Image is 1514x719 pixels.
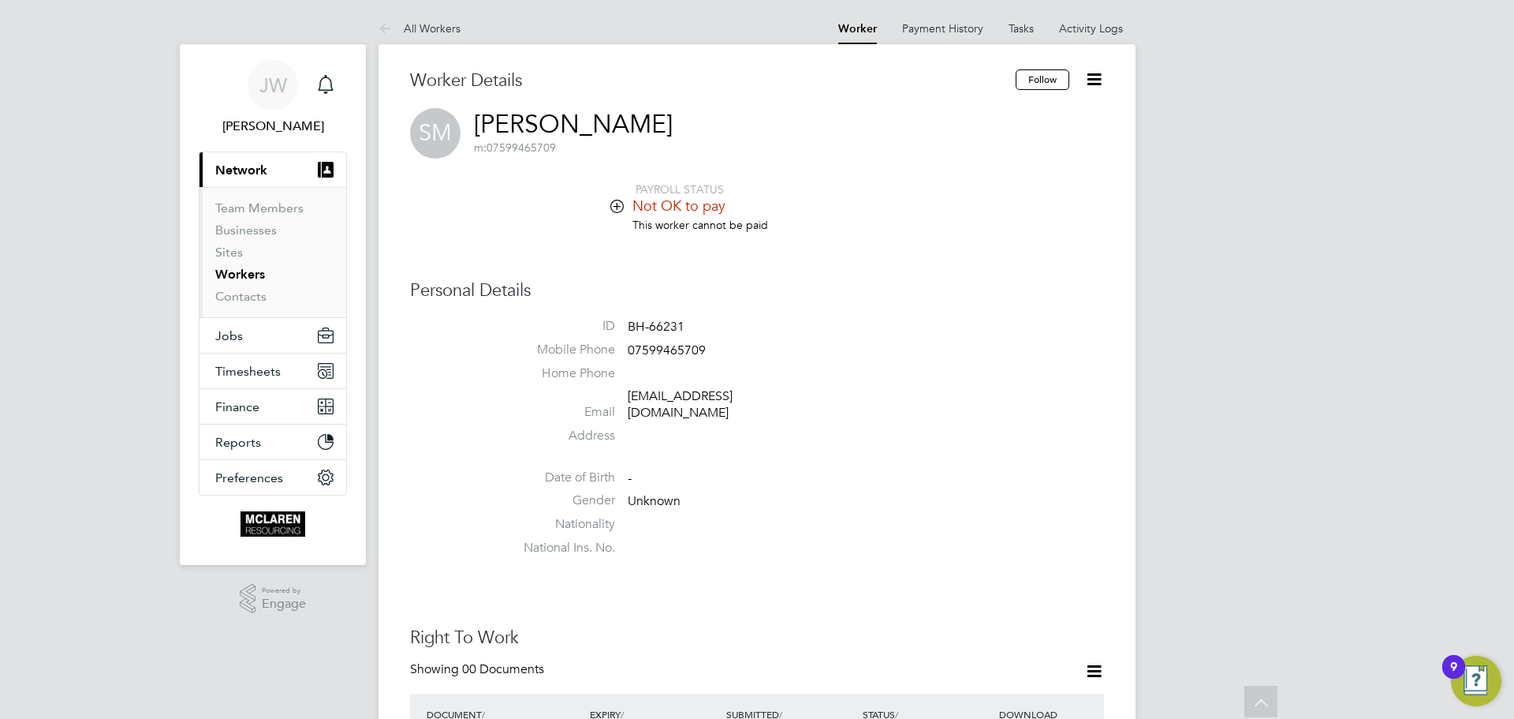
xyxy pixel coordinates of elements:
span: Jobs [215,328,243,343]
a: Powered byEngage [240,584,307,614]
span: 07599465709 [628,343,706,358]
h3: Right To Work [410,627,1104,650]
span: Not OK to pay [632,197,725,215]
label: Gender [505,492,615,509]
button: Timesheets [200,354,346,388]
nav: Main navigation [180,44,366,565]
label: Home Phone [505,365,615,382]
label: Date of Birth [505,470,615,486]
a: Worker [838,22,877,36]
a: All Workers [378,21,461,36]
a: Contacts [215,289,267,304]
img: mclaren-logo-retina.png [241,511,304,537]
span: Preferences [215,470,283,485]
button: Preferences [200,460,346,495]
span: Finance [215,399,259,414]
a: Workers [215,267,265,282]
label: Email [505,404,615,421]
span: SM [410,108,461,159]
a: Payment History [902,21,983,36]
span: Unknown [628,494,681,510]
a: [EMAIL_ADDRESS][DOMAIN_NAME] [628,388,733,421]
button: Follow [1016,69,1069,90]
label: National Ins. No. [505,540,615,556]
span: Network [215,163,267,178]
span: Jane Weitzman [199,117,347,136]
a: [PERSON_NAME] [474,109,673,140]
a: Go to home page [199,511,347,537]
span: Reports [215,435,261,450]
h3: Personal Details [410,279,1104,302]
span: Engage [262,597,306,611]
button: Network [200,152,346,187]
span: This worker cannot be paid [632,218,768,232]
button: Open Resource Center, 9 new notifications [1451,656,1501,706]
span: - [628,470,632,486]
div: 9 [1450,667,1457,687]
label: Mobile Phone [505,342,615,358]
span: PAYROLL STATUS [636,182,724,197]
div: Network [200,187,346,317]
span: 00 Documents [462,661,544,677]
a: Sites [215,245,243,260]
span: BH-66231 [628,319,684,335]
a: Activity Logs [1059,21,1123,36]
label: ID [505,318,615,335]
span: 07599465709 [474,140,556,155]
a: JW[PERSON_NAME] [199,60,347,136]
h3: Worker Details [410,69,1016,92]
label: Address [505,428,615,444]
a: Tasks [1009,21,1034,36]
span: Powered by [262,584,306,597]
button: Finance [200,389,346,424]
span: Timesheets [215,364,281,379]
span: JW [259,75,287,95]
button: Reports [200,425,346,459]
a: Businesses [215,223,277,238]
label: Nationality [505,516,615,533]
div: Showing [410,661,547,678]
span: m: [474,140,487,155]
a: Team Members [215,200,304,215]
button: Jobs [200,318,346,353]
